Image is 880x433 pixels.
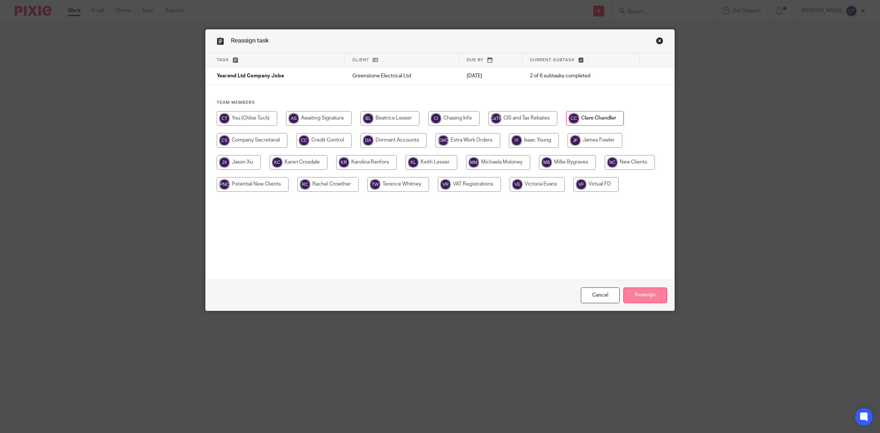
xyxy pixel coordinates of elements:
span: Due by [467,58,484,62]
span: Task [217,58,229,62]
p: Greenstone Electrical Ltd [352,72,452,80]
a: Close this dialog window [656,37,663,47]
span: Reassign task [231,38,269,44]
td: 2 of 6 subtasks completed [522,67,640,85]
a: Close this dialog window [581,287,620,303]
span: Current subtask [530,58,575,62]
h4: Team members [217,100,663,106]
span: Client [352,58,369,62]
p: [DATE] [467,72,515,80]
input: Reassign [623,287,667,303]
span: Yearend Ltd Company Jobs [217,74,284,79]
